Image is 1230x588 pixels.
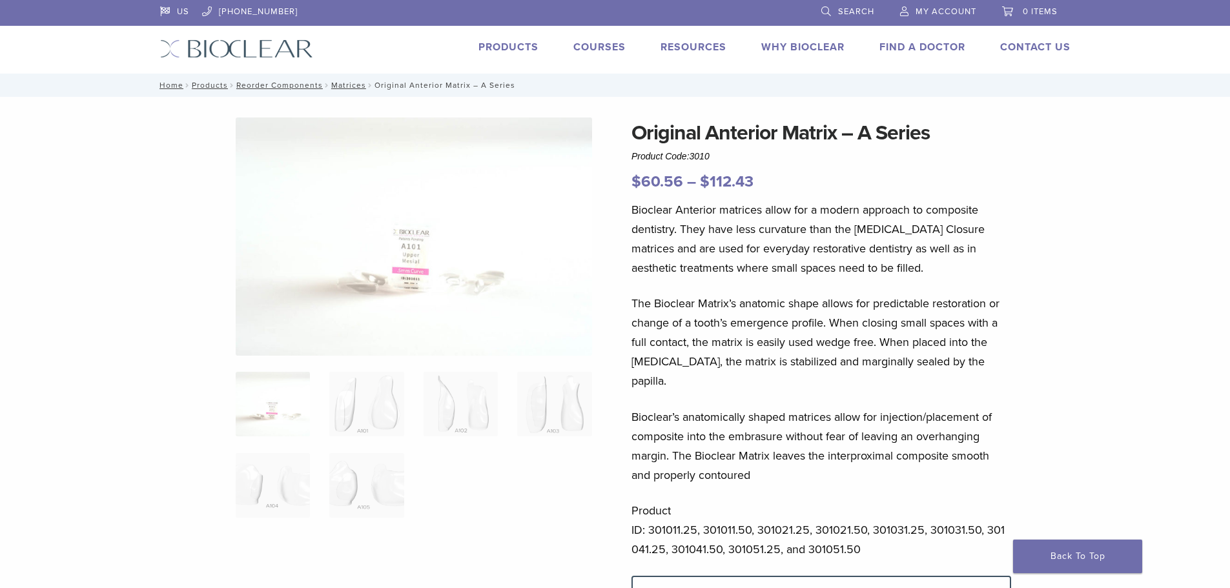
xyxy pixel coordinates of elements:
img: Anterior Original A Series Matrices [236,117,592,356]
a: Find A Doctor [879,41,965,54]
img: Bioclear [160,39,313,58]
span: Product Code: [631,151,710,161]
a: Back To Top [1013,540,1142,573]
p: The Bioclear Matrix’s anatomic shape allows for predictable restoration or change of a tooth’s em... [631,294,1011,390]
a: Products [478,41,538,54]
nav: Original Anterior Matrix – A Series [150,74,1080,97]
img: Original Anterior Matrix - A Series - Image 5 [236,453,310,518]
p: Bioclear Anterior matrices allow for a modern approach to composite dentistry. They have less cur... [631,200,1011,278]
span: / [183,82,192,88]
span: / [366,82,374,88]
a: Products [192,81,228,90]
bdi: 60.56 [631,172,683,191]
img: Original Anterior Matrix - A Series - Image 3 [424,372,498,436]
span: 3010 [690,151,710,161]
span: 0 items [1023,6,1058,17]
span: / [228,82,236,88]
a: Courses [573,41,626,54]
img: Original Anterior Matrix - A Series - Image 4 [517,372,591,436]
span: $ [700,172,710,191]
p: Bioclear’s anatomically shaped matrices allow for injection/placement of composite into the embra... [631,407,1011,485]
span: $ [631,172,641,191]
p: Product ID: 301011.25, 301011.50, 301021.25, 301021.50, 301031.25, 301031.50, 301041.25, 301041.5... [631,501,1011,559]
bdi: 112.43 [700,172,753,191]
span: / [323,82,331,88]
a: Reorder Components [236,81,323,90]
img: Anterior-Original-A-Series-Matrices-324x324.jpg [236,372,310,436]
span: – [687,172,696,191]
a: Resources [661,41,726,54]
img: Original Anterior Matrix - A Series - Image 6 [329,453,404,518]
img: Original Anterior Matrix - A Series - Image 2 [329,372,404,436]
a: Matrices [331,81,366,90]
a: Home [156,81,183,90]
a: Why Bioclear [761,41,845,54]
span: My Account [916,6,976,17]
h1: Original Anterior Matrix – A Series [631,117,1011,148]
a: Contact Us [1000,41,1071,54]
span: Search [838,6,874,17]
